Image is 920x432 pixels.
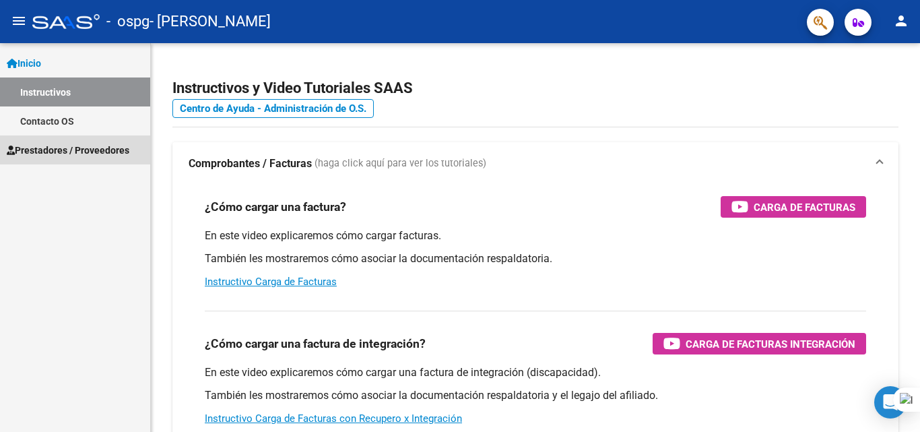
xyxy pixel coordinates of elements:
[315,156,486,171] span: (haga click aquí para ver los tutoriales)
[205,251,866,266] p: También les mostraremos cómo asociar la documentación respaldatoria.
[7,56,41,71] span: Inicio
[106,7,150,36] span: - ospg
[205,365,866,380] p: En este video explicaremos cómo cargar una factura de integración (discapacidad).
[205,228,866,243] p: En este video explicaremos cómo cargar facturas.
[874,386,907,419] div: Open Intercom Messenger
[721,196,866,218] button: Carga de Facturas
[653,333,866,354] button: Carga de Facturas Integración
[7,143,129,158] span: Prestadores / Proveedores
[172,99,374,118] a: Centro de Ayuda - Administración de O.S.
[205,388,866,403] p: También les mostraremos cómo asociar la documentación respaldatoria y el legajo del afiliado.
[150,7,271,36] span: - [PERSON_NAME]
[189,156,312,171] strong: Comprobantes / Facturas
[172,142,898,185] mat-expansion-panel-header: Comprobantes / Facturas (haga click aquí para ver los tutoriales)
[172,75,898,101] h2: Instructivos y Video Tutoriales SAAS
[686,336,855,352] span: Carga de Facturas Integración
[205,412,462,425] a: Instructivo Carga de Facturas con Recupero x Integración
[205,276,337,288] a: Instructivo Carga de Facturas
[205,197,346,216] h3: ¿Cómo cargar una factura?
[754,199,855,216] span: Carga de Facturas
[893,13,909,29] mat-icon: person
[11,13,27,29] mat-icon: menu
[205,334,426,353] h3: ¿Cómo cargar una factura de integración?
